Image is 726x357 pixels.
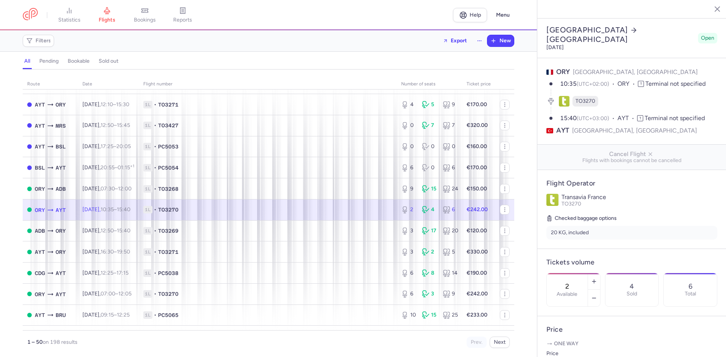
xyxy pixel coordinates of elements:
[82,249,130,255] span: [DATE],
[82,143,131,150] span: [DATE],
[101,227,130,234] span: –
[462,79,495,90] th: Ticket price
[158,164,178,172] span: PC5054
[443,227,458,235] div: 20
[101,122,130,128] span: –
[576,97,595,105] span: TO3270
[470,12,481,18] span: Help
[422,101,437,108] div: 5
[101,270,129,276] span: –
[500,38,511,44] span: New
[117,312,130,318] time: 12:25
[401,122,416,129] div: 0
[134,17,156,23] span: bookings
[101,249,130,255] span: –
[546,226,717,240] li: 20 KG, included
[23,79,78,90] th: route
[546,44,564,51] time: [DATE]
[35,269,45,277] span: CDG
[438,35,472,47] button: Export
[56,290,66,298] span: AYT
[58,17,81,23] span: statistics
[467,101,487,108] strong: €170.00
[158,185,178,193] span: TO3268
[467,249,488,255] strong: €330.00
[443,206,458,213] div: 6
[467,291,488,297] strong: €242.00
[546,179,717,188] h4: Flight Operator
[401,248,416,256] div: 3
[645,80,706,87] span: Terminal not specified
[39,58,59,65] h4: pending
[638,81,644,87] span: T
[118,185,132,192] time: 12:00
[130,164,134,168] sup: +1
[562,194,717,201] p: Transavia France
[158,269,178,277] span: PC5038
[557,291,577,297] label: Available
[467,206,488,213] strong: €242.00
[560,80,577,87] time: 10:35
[546,340,717,348] p: One way
[23,8,38,22] a: CitizenPlane red outlined logo
[56,185,66,193] span: ADB
[154,290,157,298] span: •
[467,312,487,318] strong: €233.00
[154,311,157,319] span: •
[154,227,157,235] span: •
[35,227,45,235] span: ADB
[101,206,130,213] span: –
[143,101,152,108] span: 1L
[35,164,45,172] span: BSL
[56,269,66,277] span: AYT
[158,101,178,108] span: TO3271
[82,227,130,234] span: [DATE],
[685,291,696,297] p: Total
[401,185,416,193] div: 9
[689,283,692,290] p: 6
[443,248,458,256] div: 5
[572,126,697,135] span: [GEOGRAPHIC_DATA], [GEOGRAPHIC_DATA]
[158,206,178,213] span: TO3270
[78,79,139,90] th: date
[56,100,66,109] span: ORY
[546,325,717,334] h4: Price
[443,269,458,277] div: 14
[35,290,45,298] span: ORY
[401,311,416,319] div: 10
[490,337,510,348] button: Next
[422,185,437,193] div: 15
[543,158,720,164] span: Flights with bookings cannot be cancelled
[701,34,714,42] span: Open
[154,206,157,213] span: •
[645,114,705,122] span: Terminal not specified
[577,81,609,87] span: (UTC+02:00)
[101,249,114,255] time: 16:30
[154,101,157,108] span: •
[126,7,164,23] a: bookings
[101,291,132,297] span: –
[101,164,115,171] time: 20:55
[443,101,458,108] div: 9
[24,58,30,65] h4: all
[143,164,152,172] span: 1L
[397,79,462,90] th: number of seats
[154,164,157,172] span: •
[158,227,178,235] span: TO3269
[43,339,78,345] span: on 198 results
[143,122,152,129] span: 1L
[117,249,130,255] time: 19:50
[401,206,416,213] div: 2
[617,80,638,88] span: ORY
[158,248,178,256] span: TO3271
[637,115,643,121] span: T
[467,164,487,171] strong: €170.00
[158,311,178,319] span: PC5065
[143,206,152,213] span: 1L
[56,142,66,151] span: BSL
[143,290,152,298] span: 1L
[401,101,416,108] div: 4
[68,58,90,65] h4: bookable
[101,143,131,150] span: –
[99,17,115,23] span: flights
